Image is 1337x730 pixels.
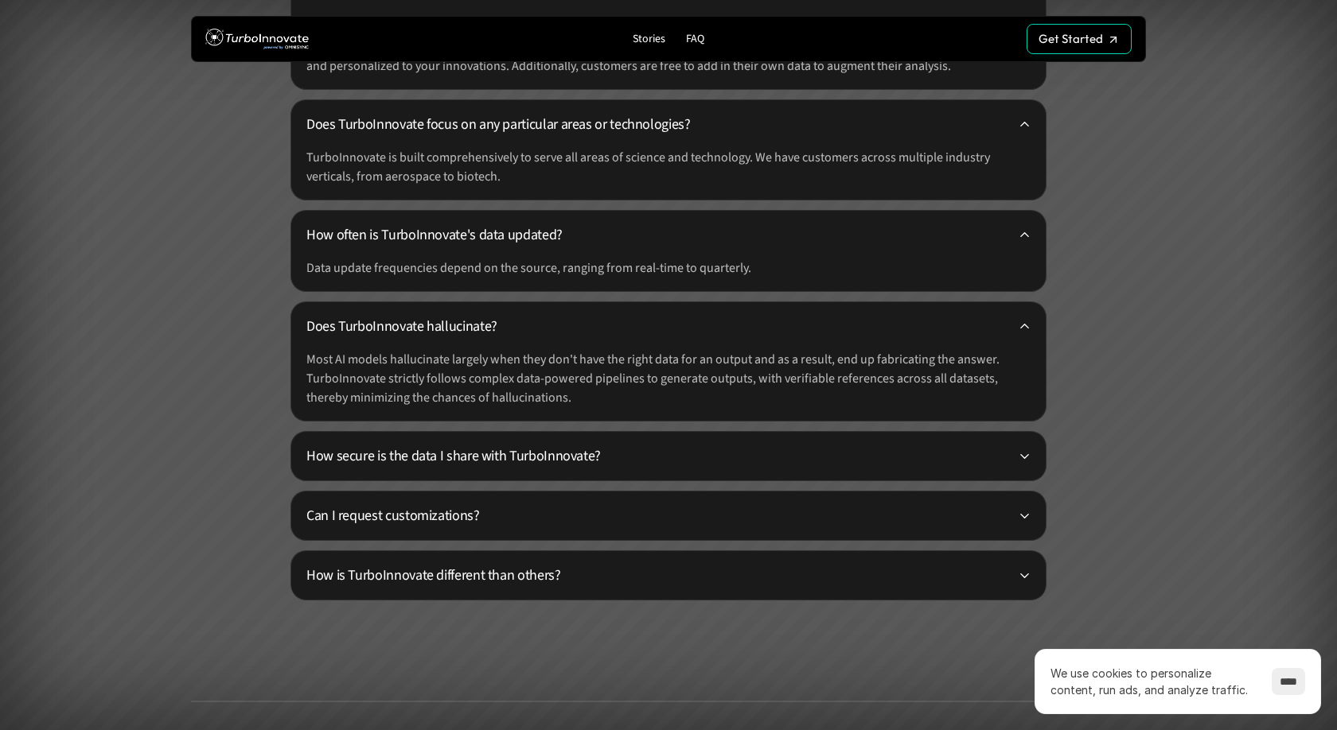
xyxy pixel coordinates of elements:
[686,33,704,46] p: FAQ
[680,29,711,50] a: FAQ
[633,33,665,46] p: Stories
[205,25,309,54] img: TurboInnovate Logo
[1050,665,1256,698] p: We use cookies to personalize content, run ads, and analyze traffic.
[626,29,672,50] a: Stories
[1027,24,1132,54] a: Get Started
[1039,32,1103,46] p: Get Started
